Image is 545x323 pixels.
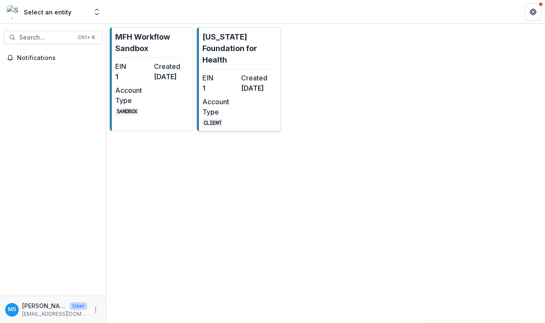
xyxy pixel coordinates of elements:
[19,34,73,41] span: Search...
[154,71,189,82] dd: [DATE]
[241,73,276,83] dt: Created
[3,31,102,44] button: Search...
[202,97,238,117] dt: Account Type
[22,310,87,318] p: [EMAIL_ADDRESS][DOMAIN_NAME]
[17,54,99,62] span: Notifications
[202,83,238,93] dd: 1
[115,85,150,106] dt: Account Type
[70,302,87,310] p: User
[115,61,150,71] dt: EIN
[91,305,101,315] button: More
[154,61,189,71] dt: Created
[202,73,238,83] dt: EIN
[115,107,139,116] code: SANDBOX
[115,71,150,82] dd: 1
[22,301,66,310] p: [PERSON_NAME]
[525,3,542,20] button: Get Help
[3,51,102,65] button: Notifications
[202,31,277,66] p: [US_STATE] Foundation for Health
[7,5,20,19] img: Select an entity
[115,31,190,54] p: MFH Workflow Sandbox
[202,118,223,127] code: CLIENT
[24,8,71,17] div: Select an entity
[241,83,276,93] dd: [DATE]
[76,33,97,42] div: Ctrl + K
[197,27,281,131] a: [US_STATE] Foundation for HealthEIN1Created[DATE]Account TypeCLIENT
[91,3,103,20] button: Open entity switcher
[110,27,193,131] a: MFH Workflow SandboxEIN1Created[DATE]Account TypeSANDBOX
[8,307,16,312] div: Megan Simmons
